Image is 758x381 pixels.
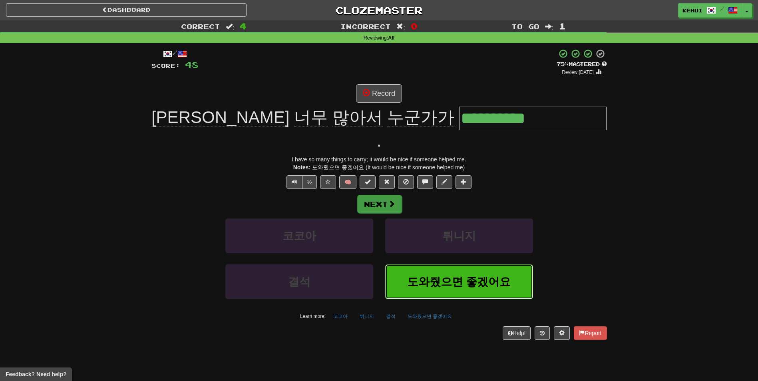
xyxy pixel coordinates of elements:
[436,175,452,189] button: Edit sentence (alt+d)
[377,131,382,150] span: .
[6,3,247,17] a: Dashboard
[185,60,199,69] span: 48
[332,108,383,127] span: 많아서
[574,326,607,340] button: Report
[151,155,607,163] div: I have so many things to carry; it would be nice if someone helped me.
[456,175,472,189] button: Add to collection (alt+a)
[382,310,400,322] button: 결석
[403,310,456,322] button: 도와줬으면 좋겠어요
[293,164,311,171] strong: Notes:
[151,62,180,69] span: Score:
[259,3,499,17] a: Clozemaster
[442,230,476,242] span: 튀니지
[678,3,742,18] a: Kehui /
[340,22,391,30] span: Incorrect
[407,276,511,288] span: 도와줬으면 좋겠어요
[6,370,66,378] span: Open feedback widget
[283,230,316,242] span: 코코아
[557,61,607,68] div: Mastered
[559,21,566,31] span: 1
[294,108,328,127] span: 너무
[557,61,569,67] span: 75 %
[320,175,336,189] button: Favorite sentence (alt+f)
[285,175,317,189] div: Text-to-speech controls
[417,175,433,189] button: Discuss sentence (alt+u)
[151,163,607,171] div: 도와줬으면 좋겠어요 (It would be nice if someone helped me)
[302,175,317,189] button: ½
[720,6,724,12] span: /
[300,314,326,319] small: Learn more:
[286,175,302,189] button: Play sentence audio (ctl+space)
[357,195,402,213] button: Next
[151,49,199,59] div: /
[225,264,373,299] button: 결석
[379,175,395,189] button: Reset to 0% Mastered (alt+r)
[503,326,531,340] button: Help!
[288,276,310,288] span: 결석
[360,175,376,189] button: Set this sentence to 100% Mastered (alt+m)
[535,326,550,340] button: Round history (alt+y)
[398,175,414,189] button: Ignore sentence (alt+i)
[385,264,533,299] button: 도와줬으면 좋겠어요
[411,21,418,31] span: 0
[181,22,220,30] span: Correct
[511,22,539,30] span: To go
[682,7,702,14] span: Kehui
[226,23,235,30] span: :
[225,218,373,253] button: 코코아
[387,108,454,127] span: 누군가가
[385,218,533,253] button: 튀니지
[240,21,247,31] span: 4
[151,108,289,127] span: [PERSON_NAME]
[356,84,402,103] button: Record
[562,69,594,75] small: Review: [DATE]
[396,23,405,30] span: :
[355,310,378,322] button: 튀니지
[388,35,394,41] strong: All
[545,23,554,30] span: :
[339,175,356,189] button: 🧠
[329,310,352,322] button: 코코아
